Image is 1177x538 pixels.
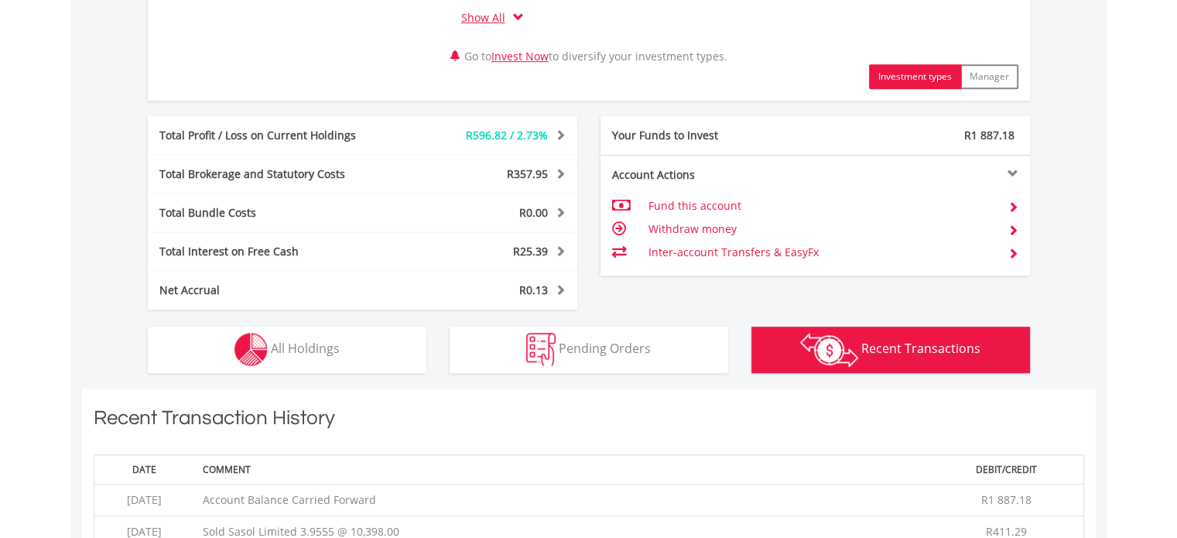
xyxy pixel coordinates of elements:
button: Investment types [869,64,961,89]
button: Recent Transactions [751,327,1030,373]
span: R357.95 [507,166,548,181]
div: Total Profit / Loss on Current Holdings [148,128,399,143]
td: Inter-account Transfers & EasyFx [648,241,995,264]
span: Pending Orders [559,340,651,357]
span: R596.82 / 2.73% [466,128,548,142]
button: Pending Orders [450,327,728,373]
a: Invest Now [491,49,549,63]
button: All Holdings [148,327,426,373]
span: R0.13 [519,283,548,297]
h1: Recent Transaction History [94,404,1084,439]
div: Your Funds to Invest [600,128,816,143]
span: Recent Transactions [861,340,980,357]
td: [DATE] [94,485,194,516]
td: Fund this account [648,194,995,218]
div: Total Interest on Free Cash [148,244,399,259]
div: Total Bundle Costs [148,205,399,221]
td: Withdraw money [648,218,995,241]
span: R0.00 [519,205,548,220]
button: Manager [960,64,1018,89]
a: Show All [461,10,513,25]
img: transactions-zar-wht.png [800,333,858,367]
th: Date [94,454,194,484]
span: R1 887.18 [981,492,1032,507]
img: holdings-wht.png [234,333,268,366]
span: All Holdings [271,340,340,357]
div: Net Accrual [148,283,399,298]
div: Total Brokerage and Statutory Costs [148,166,399,182]
img: pending_instructions-wht.png [526,333,556,366]
th: Debit/Credit [930,454,1083,484]
div: Account Actions [600,167,816,183]
th: Comment [194,454,929,484]
span: R1 887.18 [964,128,1014,142]
td: Account Balance Carried Forward [194,485,929,516]
span: R25.39 [513,244,548,259]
